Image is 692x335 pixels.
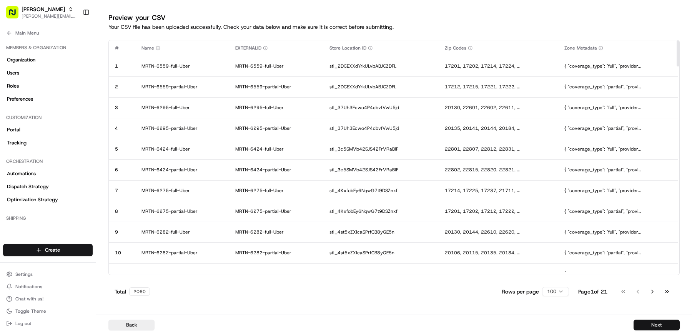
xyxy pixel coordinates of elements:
[235,125,317,131] button: Edit EXTERNALID value
[115,45,129,51] div: #
[108,320,155,330] button: Back
[77,190,93,196] span: Pylon
[8,172,14,178] div: 📗
[141,146,190,152] span: MRTN-6424-full-Uber
[235,125,291,131] span: MRTN-6295-partial-Uber
[115,84,129,90] div: 2
[64,119,67,125] span: •
[329,208,432,214] button: Edit Store Location ID value
[3,294,93,304] button: Chat with us!
[22,13,77,19] button: [PERSON_NAME][EMAIL_ADDRESS][DOMAIN_NAME]
[564,45,597,51] span: Zone Metadata
[20,49,127,57] input: Clear
[141,270,223,277] button: Edit Name value
[7,183,49,190] span: Dispatch Strategy
[141,250,223,256] button: Edit Name value
[3,181,93,193] a: Dispatch Strategy
[3,80,93,92] a: Roles
[129,287,150,296] div: 2060
[564,270,641,277] span: { "coverage_type": "full", "provider": "Uber" }
[141,167,198,173] span: MRTN-6424-partial-Uber
[7,170,36,177] span: Automations
[329,250,394,256] span: stl_4st5xZXicaSPrfCB8yQE5n
[329,63,432,69] button: Edit Store Location ID value
[564,208,672,214] button: Edit Zone Metadata value
[141,84,198,90] span: MRTN-6559-partial-Uber
[3,137,93,149] a: Tracking
[329,104,432,111] button: Edit Store Location ID value
[141,187,190,194] span: MRTN-6275-full-Uber
[15,284,42,290] span: Notifications
[119,98,140,107] button: See all
[445,187,552,194] button: Edit Zip Codes value
[329,125,399,131] span: stl_37Uh3Ecwo4P4cbvfVwU5jd
[3,54,93,66] a: Organization
[445,229,522,235] span: 20130, 20144, 22610, 22620, 22623, 22627, 22630, 22639, 22640, 22641, 22642, 22643, 22645, 22646,...
[235,208,317,214] button: Edit EXTERNALID value
[329,104,399,111] span: stl_37Uh3Ecwo4P4cbvfVwU5jd
[235,84,291,90] span: MRTN-6559-partial-Uber
[141,229,223,235] button: Edit Name value
[564,250,641,256] span: { "coverage_type": "partial", "provider": "Uber" }
[131,75,140,85] button: Start new chat
[141,208,198,214] span: MRTN-6275-partial-Uber
[141,63,223,69] button: Edit Name value
[141,250,198,256] span: MRTN-6282-partial-Uber
[329,84,432,90] button: Edit Store Location ID value
[15,296,43,302] span: Chat with us!
[235,167,291,173] span: MRTN-6424-partial-Uber
[7,196,58,203] span: Optimization Strategy
[329,270,395,277] span: stl_6kEohH8ggsHfqFVzFyogAh
[564,167,672,173] button: Edit Zone Metadata value
[564,125,672,131] button: Edit Zone Metadata value
[15,30,39,36] span: Main Menu
[445,250,522,256] span: 20106, 20115, 20135, 20184, 20186, 20198, 22601, 22602, 22603, 22611, 22644, 22652, 22654, 22656,...
[564,146,672,152] button: Edit Zone Metadata value
[445,84,552,90] button: Edit Zip Codes value
[141,125,198,131] span: MRTN-6295-partial-Uber
[235,208,291,214] span: MRTN-6275-partial-Uber
[564,208,641,214] span: { "coverage_type": "partial", "provider": "Uber" }
[329,125,432,131] button: Edit Store Location ID value
[24,119,62,125] span: [PERSON_NAME]
[564,187,672,194] button: Edit Zone Metadata value
[564,146,641,152] span: { "coverage_type": "full", "provider": "Uber" }
[7,96,33,103] span: Preferences
[235,187,284,194] span: MRTN-6275-full-Uber
[115,270,129,277] div: 11
[15,171,59,179] span: Knowledge Base
[445,146,522,152] span: 22801, 22807, 22812, 22831, 22832, 22834, 22840, 22841, 22846, 22850, 24437, 24441, 24467, 24471,...
[502,288,539,295] p: Rows per page
[3,3,80,22] button: [PERSON_NAME][PERSON_NAME][EMAIL_ADDRESS][DOMAIN_NAME]
[141,146,223,152] button: Edit Name value
[8,73,22,87] img: 1736555255976-a54dd68f-1ca7-489b-9aae-adbdc363a1c4
[3,194,93,206] a: Optimization Strategy
[141,167,223,173] button: Edit Name value
[15,271,33,277] span: Settings
[141,84,223,90] button: Edit Name value
[8,132,20,144] img: Ami Wang
[115,146,129,152] div: 5
[68,139,84,146] span: [DATE]
[564,229,672,235] button: Edit Zone Metadata value
[445,104,552,111] button: Edit Zip Codes value
[445,208,552,214] button: Edit Zip Codes value
[65,172,71,178] div: 💻
[445,270,552,277] button: Edit Zip Codes value
[445,250,552,256] button: Edit Zip Codes value
[445,270,522,277] span: 15532, 15545, 15564, 21502, 21521, 21524, 21529, 21532, 21539, 21543, 21545, 21555, 21557, 25431,...
[3,269,93,280] button: Settings
[3,93,93,105] a: Preferences
[564,84,641,90] span: { "coverage_type": "partial", "provider": "Uber" }
[445,125,522,131] span: 20135, 20141, 20144, 20184, 22603, 22610, 22625, 22639, 22640, 22643, 22644, 22652, 22664, 25413,...
[445,63,552,69] button: Edit Zip Codes value
[108,23,680,31] p: Your CSV file has been uploaded successfully. Check your data below and make sure it is correct b...
[235,63,284,69] span: MRTN-6559-full-Uber
[329,229,394,235] span: stl_4st5xZXicaSPrfCB8yQE5n
[329,146,432,152] button: Edit Store Location ID value
[564,104,672,111] button: Edit Zone Metadata value
[235,84,317,90] button: Edit EXTERNALID value
[115,187,129,194] div: 7
[445,187,522,194] span: 17214, 17225, 17237, 21711, 21713, 21715, 21718, 21719, 21722, 21733, 21734, 21740, 21742, 21746,...
[235,250,317,256] button: Edit EXTERNALID value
